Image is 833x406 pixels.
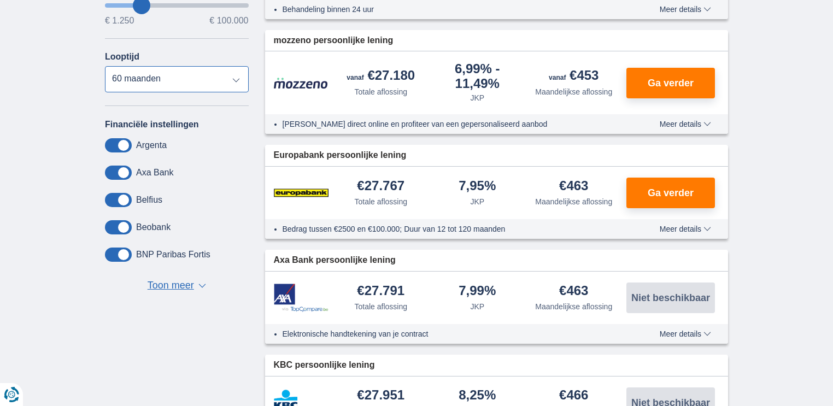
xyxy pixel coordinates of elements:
[198,284,206,288] span: ▼
[105,120,199,130] label: Financiële instellingen
[652,5,719,14] button: Meer details
[559,389,588,403] div: €466
[626,178,715,208] button: Ga verder
[283,328,620,339] li: Elektronische handtekening van je contract
[535,86,612,97] div: Maandelijkse aflossing
[136,195,162,205] label: Belfius
[274,179,328,207] img: product.pl.alt Europabank
[648,78,694,88] span: Ga verder
[631,293,710,303] span: Niet beschikbaar
[660,5,711,13] span: Meer details
[209,16,248,25] span: € 100.000
[354,196,407,207] div: Totale aflossing
[274,77,328,89] img: product.pl.alt Mozzeno
[274,34,394,47] span: mozzeno persoonlijke lening
[354,86,407,97] div: Totale aflossing
[144,278,209,293] button: Toon meer ▼
[559,179,588,194] div: €463
[136,140,167,150] label: Argenta
[559,284,588,299] div: €463
[357,284,404,299] div: €27.791
[283,223,620,234] li: Bedrag tussen €2500 en €100.000; Duur van 12 tot 120 maanden
[136,222,171,232] label: Beobank
[274,284,328,313] img: product.pl.alt Axa Bank
[274,254,396,267] span: Axa Bank persoonlijke lening
[136,250,210,260] label: BNP Paribas Fortis
[459,389,496,403] div: 8,25%
[660,330,711,338] span: Meer details
[105,52,139,62] label: Looptijd
[354,301,407,312] div: Totale aflossing
[660,225,711,233] span: Meer details
[136,168,173,178] label: Axa Bank
[549,69,599,84] div: €453
[648,188,694,198] span: Ga verder
[347,69,415,84] div: €27.180
[357,389,404,403] div: €27.951
[148,279,194,293] span: Toon meer
[535,301,612,312] div: Maandelijkse aflossing
[357,179,404,194] div: €27.767
[433,62,521,90] div: 6,99%
[459,284,496,299] div: 7,99%
[470,92,484,103] div: JKP
[652,120,719,128] button: Meer details
[459,179,496,194] div: 7,95%
[274,359,375,372] span: KBC persoonlijke lening
[470,196,484,207] div: JKP
[283,4,620,15] li: Behandeling binnen 24 uur
[652,225,719,233] button: Meer details
[626,283,715,313] button: Niet beschikbaar
[535,196,612,207] div: Maandelijkse aflossing
[470,301,484,312] div: JKP
[626,68,715,98] button: Ga verder
[652,329,719,338] button: Meer details
[274,149,407,162] span: Europabank persoonlijke lening
[660,120,711,128] span: Meer details
[105,3,249,8] input: wantToBorrow
[105,16,134,25] span: € 1.250
[283,119,620,130] li: [PERSON_NAME] direct online en profiteer van een gepersonaliseerd aanbod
